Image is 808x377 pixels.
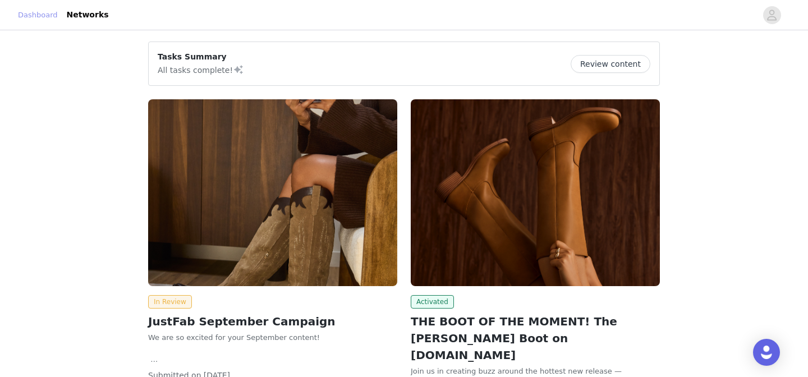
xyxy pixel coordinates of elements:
div: avatar [766,6,777,24]
span: Activated [411,295,454,309]
h2: THE BOOT OF THE MOMENT! The [PERSON_NAME] Boot on [DOMAIN_NAME] [411,313,660,364]
a: Dashboard [18,10,58,21]
img: JustFab [148,99,397,286]
p: We are so excited for your September content! [148,332,397,343]
span: In Review [148,295,192,309]
button: Review content [571,55,650,73]
div: Open Intercom Messenger [753,339,780,366]
p: All tasks complete! [158,63,244,76]
p: Tasks Summary [158,51,244,63]
a: Networks [60,2,116,27]
img: JustFab [411,99,660,286]
h2: JustFab September Campaign [148,313,397,330]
